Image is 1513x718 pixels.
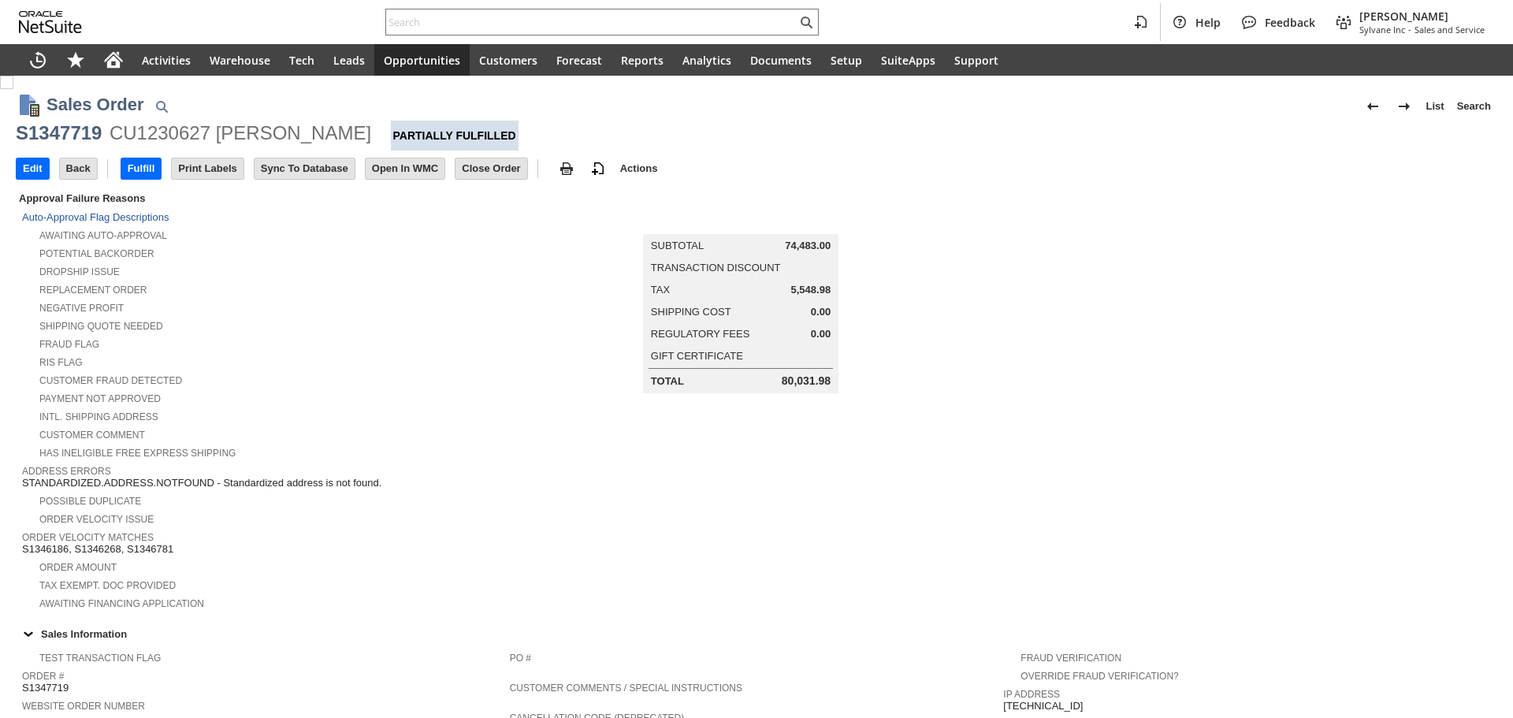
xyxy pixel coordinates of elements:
span: Customers [479,53,537,68]
a: Shipping Quote Needed [39,321,163,332]
a: RIS flag [39,357,83,368]
span: Leads [333,53,365,68]
span: [TECHNICAL_ID] [1003,700,1083,712]
span: Support [954,53,998,68]
span: Analytics [682,53,731,68]
a: Has Ineligible Free Express Shipping [39,448,236,459]
a: Fraud Flag [39,339,99,350]
div: Approval Failure Reasons [16,189,504,207]
span: S1346186, S1346268, S1346781 [22,543,173,556]
a: Gift Certificate [651,350,743,362]
a: Awaiting Financing Application [39,598,204,609]
span: Sylvane Inc [1359,24,1405,35]
svg: logo [19,11,82,33]
a: Possible Duplicate [39,496,141,507]
a: Forecast [547,44,612,76]
img: Previous [1363,97,1382,116]
a: Website Order Number [22,701,145,712]
a: Tech [280,44,324,76]
span: 0.00 [811,306,831,318]
a: Replacement Order [39,285,147,296]
div: Shortcuts [57,44,95,76]
a: Payment not approved [39,393,161,404]
span: 74,483.00 [785,240,831,252]
a: Awaiting Auto-Approval [39,230,167,241]
span: Setup [831,53,862,68]
input: Open In WMC [366,158,445,179]
a: Analytics [673,44,741,76]
span: Reports [621,53,664,68]
img: print.svg [557,159,576,178]
td: Sales Information [16,623,1497,644]
span: Help [1195,15,1221,30]
a: Intl. Shipping Address [39,411,158,422]
img: Quick Find [152,97,171,116]
a: Auto-Approval Flag Descriptions [22,211,169,223]
input: Back [60,158,97,179]
a: PO # [510,653,531,664]
svg: Shortcuts [66,50,85,69]
span: 5,548.98 [791,284,831,296]
a: Order Velocity Issue [39,514,154,525]
a: SuiteApps [872,44,945,76]
input: Close Order [455,158,526,179]
a: Total [651,375,684,387]
img: Next [1395,97,1414,116]
h1: Sales Order [46,91,144,117]
svg: Home [104,50,123,69]
a: Regulatory Fees [651,328,749,340]
a: Setup [821,44,872,76]
a: Leads [324,44,374,76]
a: Shipping Cost [651,306,731,318]
a: Support [945,44,1008,76]
span: 80,031.98 [782,374,831,388]
a: IP Address [1003,689,1060,700]
input: Search [386,13,797,32]
a: Home [95,44,132,76]
div: S1347719 [16,121,102,146]
span: S1347719 [22,682,69,694]
input: Print Labels [172,158,243,179]
input: Edit [17,158,49,179]
a: Opportunities [374,44,470,76]
caption: Summary [643,209,838,234]
a: Order Velocity Matches [22,532,154,543]
span: Feedback [1265,15,1315,30]
span: 0.00 [811,328,831,340]
a: Activities [132,44,200,76]
a: Negative Profit [39,303,124,314]
svg: Search [797,13,816,32]
span: Warehouse [210,53,270,68]
span: STANDARDIZED.ADDRESS.NOTFOUND - Standardized address is not found. [22,477,381,489]
a: Recent Records [19,44,57,76]
div: CU1230627 [PERSON_NAME] [110,121,371,146]
a: Customer Comment [39,430,145,441]
div: Sales Information [16,623,1491,644]
a: Test Transaction Flag [39,653,161,664]
a: Fraud Verification [1020,653,1121,664]
a: Order Amount [39,562,117,573]
a: Transaction Discount [651,262,781,273]
a: Search [1451,94,1497,119]
a: Actions [614,162,664,174]
a: Reports [612,44,673,76]
a: Order # [22,671,64,682]
a: Customers [470,44,547,76]
span: Tech [289,53,314,68]
div: Partially Fulfilled [391,121,519,151]
input: Sync To Database [255,158,355,179]
img: add-record.svg [589,159,608,178]
a: Customer Comments / Special Instructions [510,683,742,694]
span: [PERSON_NAME] [1359,9,1485,24]
span: Sales and Service [1414,24,1485,35]
span: Forecast [556,53,602,68]
a: Customer Fraud Detected [39,375,182,386]
a: Tax Exempt. Doc Provided [39,580,176,591]
span: Opportunities [384,53,460,68]
a: Subtotal [651,240,704,251]
a: Documents [741,44,821,76]
a: Dropship Issue [39,266,120,277]
a: Address Errors [22,466,111,477]
a: Tax [651,284,670,296]
input: Fulfill [121,158,162,179]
